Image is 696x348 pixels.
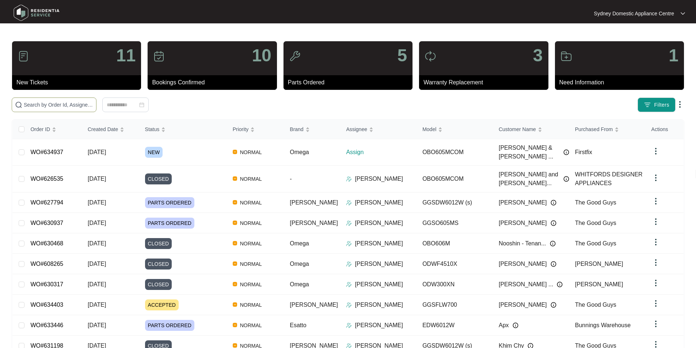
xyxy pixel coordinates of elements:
img: icon [289,50,301,62]
span: NORMAL [237,198,265,207]
button: filter iconFilters [638,97,676,112]
p: [PERSON_NAME] [355,301,403,309]
span: [DATE] [88,220,106,226]
span: [PERSON_NAME] [575,261,623,267]
span: Apx [499,321,509,330]
img: dropdown arrow [651,147,660,156]
span: Priority [233,125,249,133]
img: Vercel Logo [233,261,237,266]
p: [PERSON_NAME] [355,198,403,207]
span: NORMAL [237,148,265,157]
th: Brand [284,120,340,139]
img: Vercel Logo [233,150,237,154]
span: [PERSON_NAME] [499,260,547,268]
img: dropdown arrow [651,173,660,182]
img: Assigner Icon [346,241,352,246]
img: dropdown arrow [651,238,660,246]
span: CLOSED [145,173,172,184]
a: WO#634403 [30,302,63,308]
span: PARTS ORDERED [145,218,194,229]
a: WO#608265 [30,261,63,267]
span: [PERSON_NAME] [290,220,338,226]
span: NORMAL [237,239,265,248]
th: Purchased From [569,120,646,139]
td: OBO605MCOM [417,139,493,166]
img: Assigner Icon [346,220,352,226]
span: Esatto [290,322,306,328]
span: [DATE] [88,302,106,308]
a: WO#634937 [30,149,63,155]
span: The Good Guys [575,199,616,206]
a: WO#630468 [30,240,63,246]
a: WO#633446 [30,322,63,328]
span: PARTS ORDERED [145,320,194,331]
td: OBO606M [417,233,493,254]
a: WO#630937 [30,220,63,226]
th: Customer Name [493,120,569,139]
span: Firstfix [575,149,592,155]
span: Created Date [88,125,118,133]
th: Assignee [340,120,417,139]
p: 3 [533,47,543,64]
span: [PERSON_NAME] and [PERSON_NAME]... [499,170,560,188]
img: dropdown arrow [681,12,685,15]
p: [PERSON_NAME] [355,175,403,183]
img: Info icon [551,220,556,226]
p: Assign [346,148,417,157]
img: dropdown arrow [651,217,660,226]
img: Vercel Logo [233,282,237,286]
img: residentia service logo [11,2,62,24]
img: Vercel Logo [233,302,237,307]
span: [DATE] [88,322,106,328]
a: WO#630317 [30,281,63,287]
td: EDW6012W [417,315,493,336]
span: Model [422,125,436,133]
span: [PERSON_NAME] [290,199,338,206]
span: [DATE] [88,281,106,287]
span: The Good Guys [575,240,616,246]
p: 11 [116,47,136,64]
span: ACCEPTED [145,299,179,310]
span: NORMAL [237,321,265,330]
th: Status [139,120,227,139]
span: [PERSON_NAME] [499,198,547,207]
input: Search by Order Id, Assignee Name, Customer Name, Brand and Model [24,101,93,109]
td: ODW300XN [417,274,493,295]
a: WO#627794 [30,199,63,206]
img: Vercel Logo [233,221,237,225]
img: filter icon [644,101,651,108]
span: WHITFORDS DESIGNER APPLIANCES [575,171,643,186]
span: Bunnings Warehouse [575,322,631,328]
span: CLOSED [145,238,172,249]
p: [PERSON_NAME] [355,280,403,289]
td: GGSDW6012W (s) [417,192,493,213]
span: PARTS ORDERED [145,197,194,208]
p: Parts Ordered [288,78,412,87]
span: NORMAL [237,260,265,268]
span: NORMAL [237,175,265,183]
span: [DATE] [88,261,106,267]
span: NEW [145,147,163,158]
span: CLOSED [145,279,172,290]
img: Info icon [513,322,518,328]
img: search-icon [15,101,22,108]
span: Customer Name [499,125,536,133]
img: icon [153,50,165,62]
span: Omega [290,261,309,267]
span: Purchased From [575,125,613,133]
a: WO#626535 [30,176,63,182]
img: dropdown arrow [676,100,684,109]
p: [PERSON_NAME] [355,219,403,227]
span: [DATE] [88,240,106,246]
img: Assigner Icon [346,200,352,206]
img: Info icon [551,261,556,267]
img: dropdown arrow [651,279,660,287]
td: GGSO605MS [417,213,493,233]
td: GGSFLW700 [417,295,493,315]
span: [PERSON_NAME] [499,219,547,227]
img: dropdown arrow [651,320,660,328]
img: Assigner Icon [346,282,352,287]
p: [PERSON_NAME] [355,260,403,268]
span: Status [145,125,160,133]
span: [DATE] [88,176,106,182]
